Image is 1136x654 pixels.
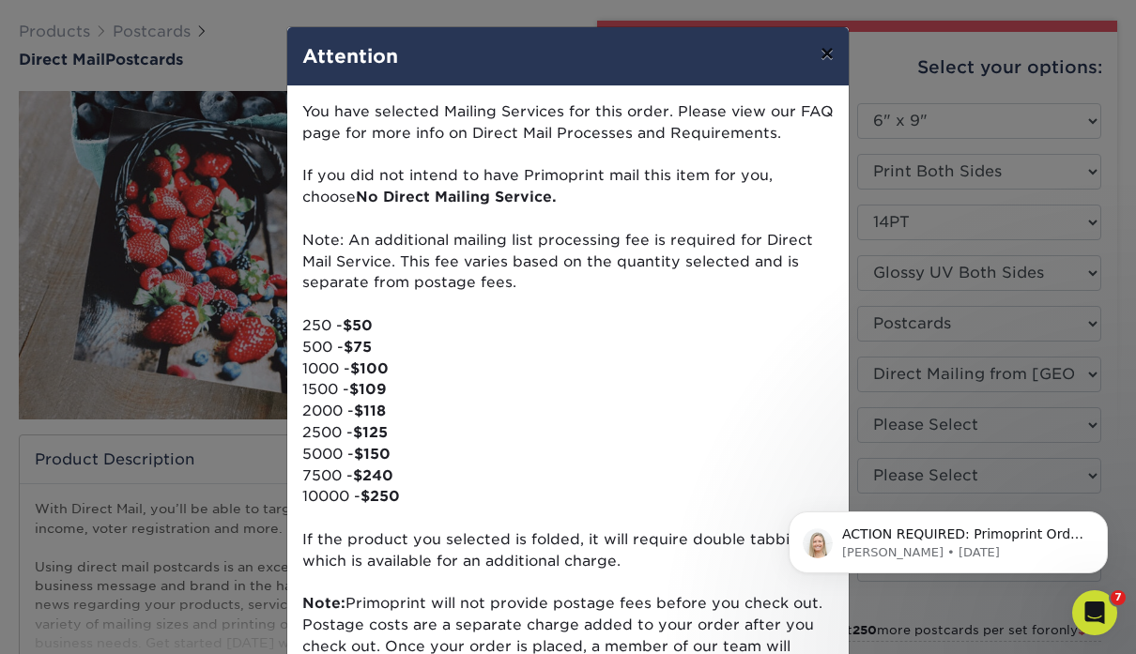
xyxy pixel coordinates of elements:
[302,594,345,612] strong: Note:
[302,42,834,70] h4: Attention
[760,472,1136,603] iframe: Intercom notifications message
[1072,590,1117,635] iframe: Intercom live chat
[353,423,388,441] strong: $125
[349,380,387,398] strong: $109
[343,316,373,334] strong: $50
[1111,590,1126,605] span: 7
[806,27,849,80] button: ×
[361,487,400,505] strong: $250
[356,188,557,205] strong: No Direct Mailing Service.
[353,466,393,484] strong: $240
[350,359,389,377] strong: $100
[354,402,386,419] strong: $118
[354,445,391,463] strong: $150
[344,338,372,356] strong: $75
